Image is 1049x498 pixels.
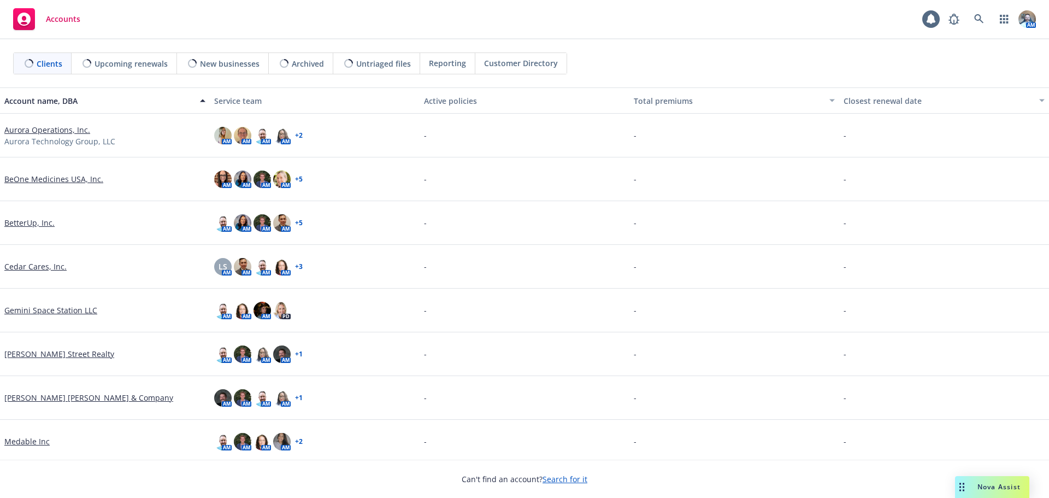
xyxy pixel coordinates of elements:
[634,348,637,360] span: -
[424,217,427,229] span: -
[214,302,232,319] img: photo
[295,220,303,226] a: + 5
[214,127,232,144] img: photo
[844,392,846,403] span: -
[634,436,637,447] span: -
[200,58,260,69] span: New businesses
[634,173,637,185] span: -
[214,214,232,232] img: photo
[4,348,114,360] a: [PERSON_NAME] Street Realty
[214,433,232,450] img: photo
[219,261,227,272] span: LS
[634,261,637,272] span: -
[214,345,232,363] img: photo
[214,171,232,188] img: photo
[844,436,846,447] span: -
[634,130,637,141] span: -
[844,348,846,360] span: -
[955,476,969,498] div: Drag to move
[234,214,251,232] img: photo
[295,132,303,139] a: + 2
[292,58,324,69] span: Archived
[543,474,587,484] a: Search for it
[4,217,55,229] a: BetterUp, Inc.
[214,95,415,107] div: Service team
[210,87,420,114] button: Service team
[273,389,291,407] img: photo
[424,173,427,185] span: -
[234,302,251,319] img: photo
[424,436,427,447] span: -
[634,95,823,107] div: Total premiums
[37,58,62,69] span: Clients
[46,15,80,24] span: Accounts
[254,433,271,450] img: photo
[844,173,846,185] span: -
[4,304,97,316] a: Gemini Space Station LLC
[844,261,846,272] span: -
[634,392,637,403] span: -
[4,95,193,107] div: Account name, DBA
[295,351,303,358] a: + 1
[295,263,303,270] a: + 3
[4,124,90,136] a: Aurora Operations, Inc.
[254,302,271,319] img: photo
[9,4,85,34] a: Accounts
[4,261,67,272] a: Cedar Cares, Inc.
[977,482,1021,491] span: Nova Assist
[844,130,846,141] span: -
[993,8,1015,30] a: Switch app
[968,8,990,30] a: Search
[1018,10,1036,28] img: photo
[95,58,168,69] span: Upcoming renewals
[273,171,291,188] img: photo
[955,476,1029,498] button: Nova Assist
[273,302,291,319] img: photo
[429,57,466,69] span: Reporting
[424,348,427,360] span: -
[424,95,625,107] div: Active policies
[420,87,629,114] button: Active policies
[273,433,291,450] img: photo
[254,127,271,144] img: photo
[4,173,103,185] a: BeOne Medicines USA, Inc.
[4,436,50,447] a: Medable Inc
[234,345,251,363] img: photo
[943,8,965,30] a: Report a Bug
[484,57,558,69] span: Customer Directory
[234,389,251,407] img: photo
[295,395,303,401] a: + 1
[234,258,251,276] img: photo
[254,214,271,232] img: photo
[214,389,232,407] img: photo
[234,127,251,144] img: photo
[273,214,291,232] img: photo
[295,176,303,183] a: + 5
[424,304,427,316] span: -
[844,217,846,229] span: -
[634,217,637,229] span: -
[273,258,291,276] img: photo
[424,261,427,272] span: -
[634,304,637,316] span: -
[273,345,291,363] img: photo
[254,389,271,407] img: photo
[424,130,427,141] span: -
[462,473,587,485] span: Can't find an account?
[4,136,115,147] span: Aurora Technology Group, LLC
[4,392,173,403] a: [PERSON_NAME] [PERSON_NAME] & Company
[254,345,271,363] img: photo
[273,127,291,144] img: photo
[254,171,271,188] img: photo
[295,438,303,445] a: + 2
[356,58,411,69] span: Untriaged files
[234,171,251,188] img: photo
[254,258,271,276] img: photo
[629,87,839,114] button: Total premiums
[844,304,846,316] span: -
[839,87,1049,114] button: Closest renewal date
[234,433,251,450] img: photo
[424,392,427,403] span: -
[844,95,1033,107] div: Closest renewal date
